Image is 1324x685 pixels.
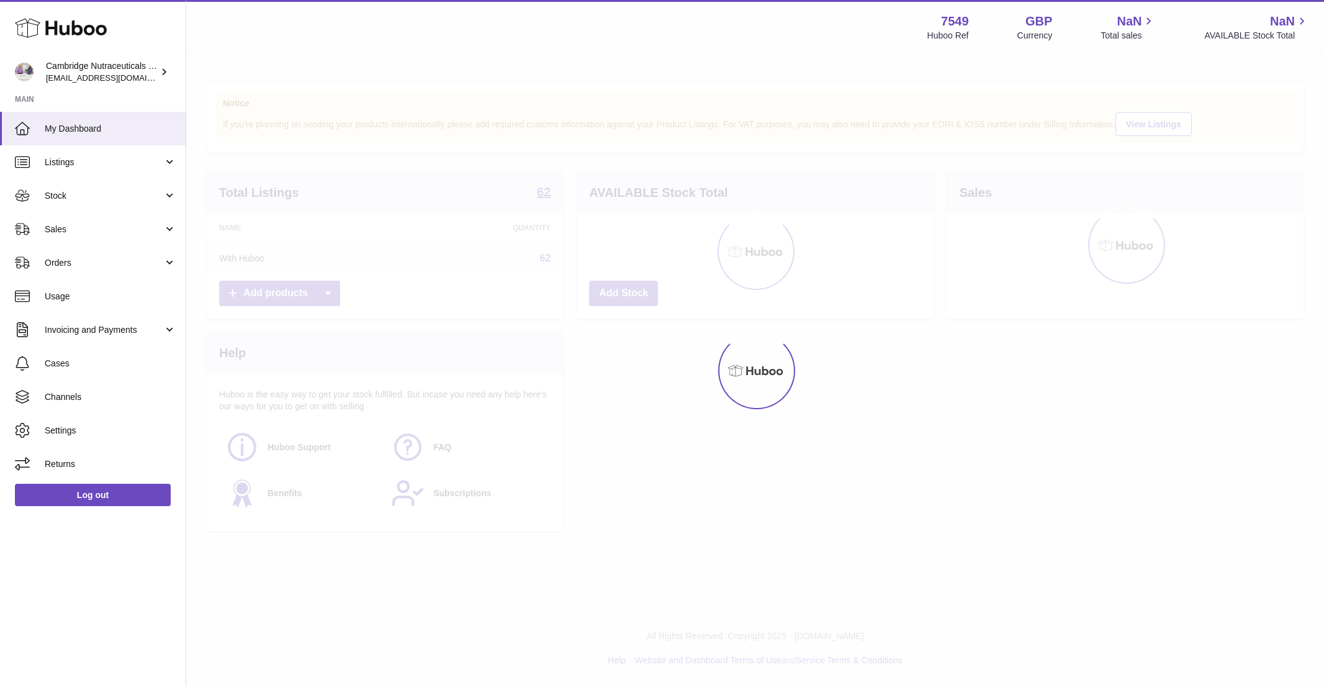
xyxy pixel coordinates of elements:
[1101,13,1156,42] a: NaN Total sales
[45,157,163,168] span: Listings
[1017,30,1053,42] div: Currency
[45,458,176,470] span: Returns
[1204,30,1309,42] span: AVAILABLE Stock Total
[1117,13,1142,30] span: NaN
[15,484,171,506] a: Log out
[15,63,34,81] img: qvc@camnutra.com
[1204,13,1309,42] a: NaN AVAILABLE Stock Total
[45,224,163,235] span: Sales
[45,391,176,403] span: Channels
[45,425,176,437] span: Settings
[45,291,176,302] span: Usage
[45,257,163,269] span: Orders
[941,13,969,30] strong: 7549
[1025,13,1052,30] strong: GBP
[1270,13,1295,30] span: NaN
[927,30,969,42] div: Huboo Ref
[45,324,163,336] span: Invoicing and Payments
[1101,30,1156,42] span: Total sales
[46,73,182,83] span: [EMAIL_ADDRESS][DOMAIN_NAME]
[45,190,163,202] span: Stock
[45,358,176,370] span: Cases
[45,123,176,135] span: My Dashboard
[46,60,158,84] div: Cambridge Nutraceuticals Ltd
